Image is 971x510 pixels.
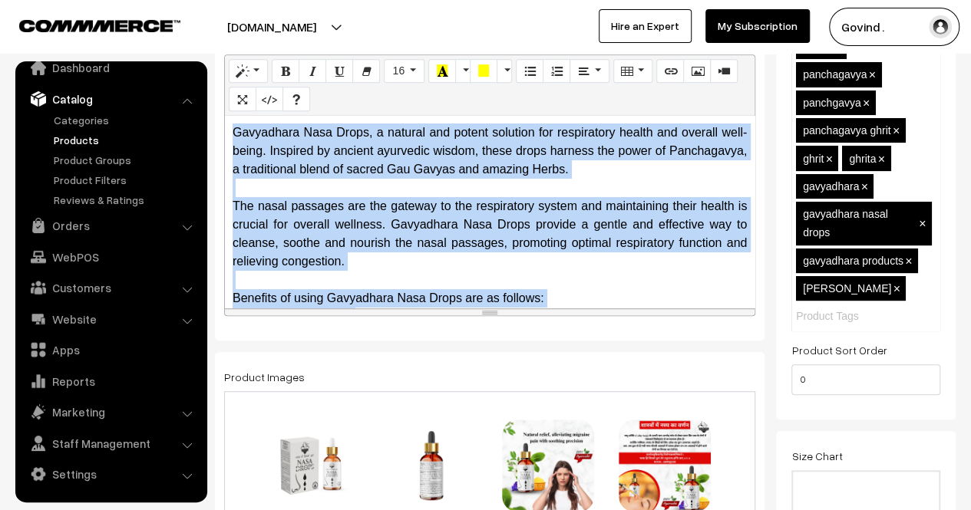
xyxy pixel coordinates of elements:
a: Catalog [19,85,202,113]
a: Settings [19,460,202,488]
button: Bold (CTRL+B) [272,59,299,84]
a: Apps [19,336,202,364]
span: panchgavya [803,97,861,109]
span: panchagavya ghrit [803,124,890,137]
span: × [869,68,876,81]
span: × [893,124,900,137]
a: COMMMERCE [19,15,154,34]
a: WebPOS [19,243,202,271]
a: Website [19,305,202,333]
a: Product Groups [50,152,202,168]
button: Link (CTRL+K) [656,59,684,84]
button: Table [613,59,652,84]
label: Product Sort Order [791,342,887,358]
div: Benefits of using Gavyadhara Nasa Drops are as follows: [233,289,747,308]
span: × [893,282,900,295]
span: × [878,153,885,166]
label: Size Chart [791,448,842,464]
div: Gavyadhara Nasa Drops, a natural and potent solution for respiratory health and overall well-bein... [233,123,747,179]
button: Unordered list (CTRL+SHIFT+NUM7) [516,59,543,84]
a: Reports [19,367,202,395]
div: resize [225,308,755,315]
span: gavyadhara nasal drops [803,208,888,239]
span: gavyadhara products [803,255,903,267]
img: user [929,15,952,38]
span: × [905,255,912,268]
button: Picture [683,59,711,84]
a: Product Filters [50,172,202,188]
a: Hire an Expert [599,9,692,43]
button: Govind . [829,8,959,46]
button: Background Color [470,59,497,84]
span: The nasal passages are the gateway to the respiratory system and maintaining their health is cruc... [233,199,747,268]
input: Product Tags [796,308,930,324]
span: × [826,153,833,166]
a: Customers [19,274,202,301]
button: More Color [497,59,512,84]
span: panchagavya [803,68,867,81]
button: Underline (CTRL+U) [325,59,353,84]
a: My Subscription [705,9,810,43]
a: Reviews & Ratings [50,192,202,208]
label: Product Images [224,369,305,385]
button: Video [710,59,738,84]
span: 16 [392,64,405,77]
span: × [863,97,870,110]
button: Font Size [384,59,424,84]
button: [DOMAIN_NAME] [173,8,370,46]
button: Code View [256,87,283,111]
button: Paragraph [570,59,609,84]
span: × [919,217,926,230]
button: Remove Font Style (CTRL+\) [352,59,380,84]
span: [PERSON_NAME] [803,282,891,294]
img: COMMMERCE [19,20,180,31]
span: ghrita [849,153,876,165]
button: Ordered list (CTRL+SHIFT+NUM8) [543,59,570,84]
button: More Color [455,59,471,84]
a: Products [50,132,202,148]
button: Help [282,87,310,111]
a: Orders [19,212,202,239]
button: Full Screen [229,87,256,111]
a: Dashboard [19,54,202,81]
a: Marketing [19,398,202,426]
span: × [861,180,868,193]
button: Recent Color [428,59,456,84]
input: Enter Number [791,364,940,395]
a: Categories [50,112,202,128]
span: ghrit [803,153,824,165]
button: Italic (CTRL+I) [299,59,326,84]
button: Style [229,59,268,84]
span: gavyadhara [803,180,859,192]
a: Staff Management [19,429,202,457]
